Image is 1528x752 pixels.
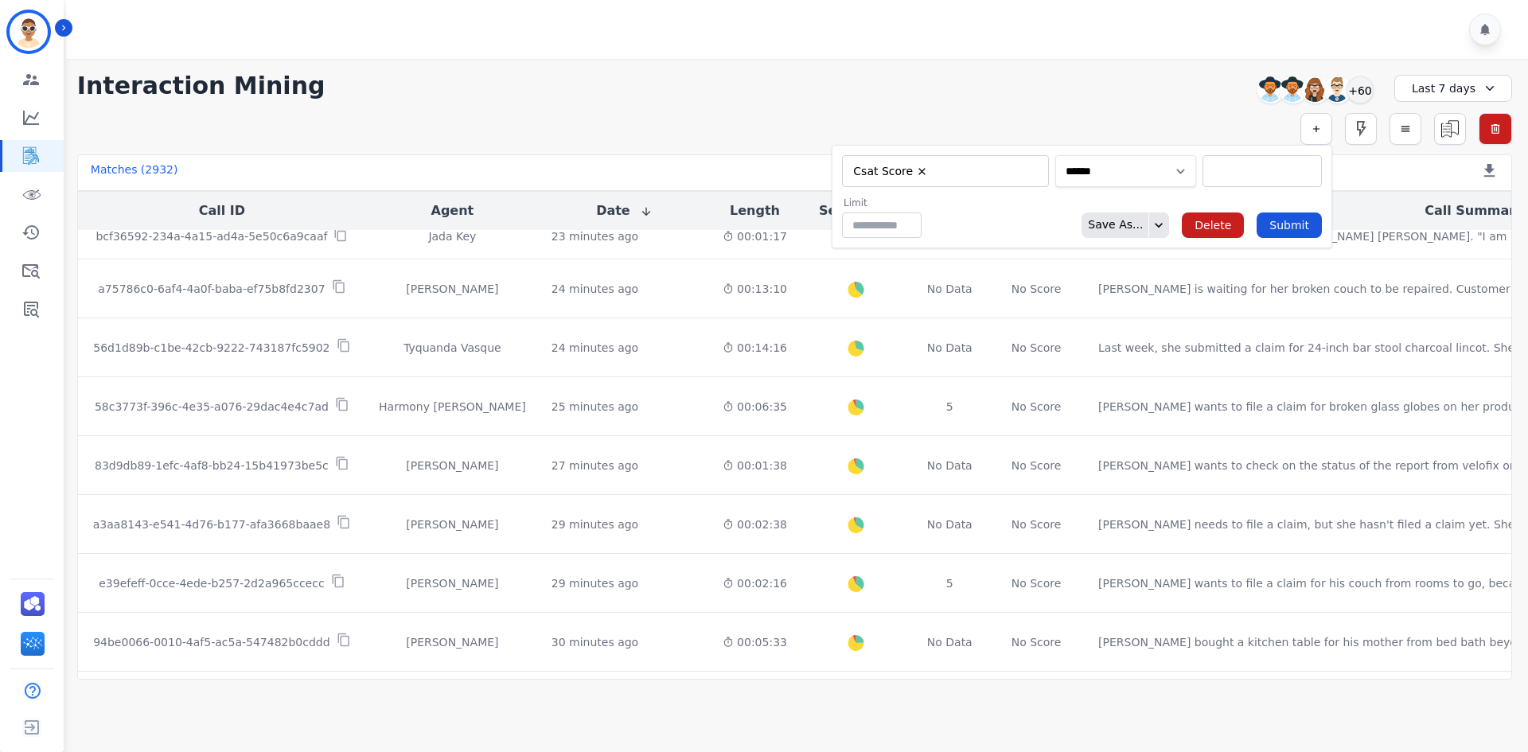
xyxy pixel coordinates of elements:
[1012,399,1062,415] div: No Score
[379,575,526,591] div: [PERSON_NAME]
[199,201,245,220] button: Call ID
[379,281,526,297] div: [PERSON_NAME]
[730,201,780,220] button: Length
[1012,458,1062,473] div: No Score
[1012,281,1062,297] div: No Score
[1012,634,1062,650] div: No Score
[1257,212,1322,238] button: Submit
[1012,575,1062,591] div: No Score
[95,458,329,473] p: 83d9db89-1efc-4af8-bb24-15b41973be5c
[95,399,329,415] p: 58c3773f-396c-4e35-a076-29dac4e4c7ad
[552,399,638,415] div: 25 minutes ago
[98,281,325,297] p: a75786c0-6af4-4a0f-baba-ef75b8fd2307
[95,228,327,244] p: bcf36592-234a-4a15-ad4a-5e50c6a9caaf
[379,340,526,356] div: Tyquanda Vasque
[925,575,974,591] div: 5
[723,399,787,415] div: 00:06:35
[723,575,787,591] div: 00:02:16
[1182,212,1244,238] button: Delete
[93,340,329,356] p: 56d1d89b-c1be-42cb-9222-743187fc5902
[723,281,787,297] div: 00:13:10
[596,201,653,220] button: Date
[1394,75,1512,102] div: Last 7 days
[10,13,48,51] img: Bordered avatar
[1425,201,1523,220] button: Call Summary
[552,634,638,650] div: 30 minutes ago
[379,516,526,532] div: [PERSON_NAME]
[723,340,787,356] div: 00:14:16
[552,575,638,591] div: 29 minutes ago
[379,634,526,650] div: [PERSON_NAME]
[925,281,974,297] div: No Data
[819,201,893,220] button: Sentiment
[1012,516,1062,532] div: No Score
[1012,340,1062,356] div: No Score
[844,197,922,209] label: Limit
[1082,212,1143,238] div: Save As...
[723,458,787,473] div: 00:01:38
[723,634,787,650] div: 00:05:33
[379,228,526,244] div: Jada Key
[848,164,934,179] li: Csat Score
[93,634,329,650] p: 94be0066-0010-4af5-ac5a-547482b0cddd
[925,634,974,650] div: No Data
[91,162,178,184] div: Matches ( 2932 )
[552,281,638,297] div: 24 minutes ago
[431,201,474,220] button: Agent
[93,516,330,532] p: a3aa8143-e541-4d76-b177-afa3668baae8
[552,228,638,244] div: 23 minutes ago
[925,516,974,532] div: No Data
[723,516,787,532] div: 00:02:38
[846,162,1039,181] ul: selected options
[1347,76,1374,103] div: +60
[916,166,928,177] button: Remove Csat Score
[379,458,526,473] div: [PERSON_NAME]
[1206,163,1318,180] ul: selected options
[77,72,325,100] h1: Interaction Mining
[925,399,974,415] div: 5
[925,340,974,356] div: No Data
[552,340,638,356] div: 24 minutes ago
[723,228,787,244] div: 00:01:17
[552,458,638,473] div: 27 minutes ago
[379,399,526,415] div: Harmony [PERSON_NAME]
[925,458,974,473] div: No Data
[552,516,638,532] div: 29 minutes ago
[99,575,324,591] p: e39efeff-0cce-4ede-b257-2d2a965ccecc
